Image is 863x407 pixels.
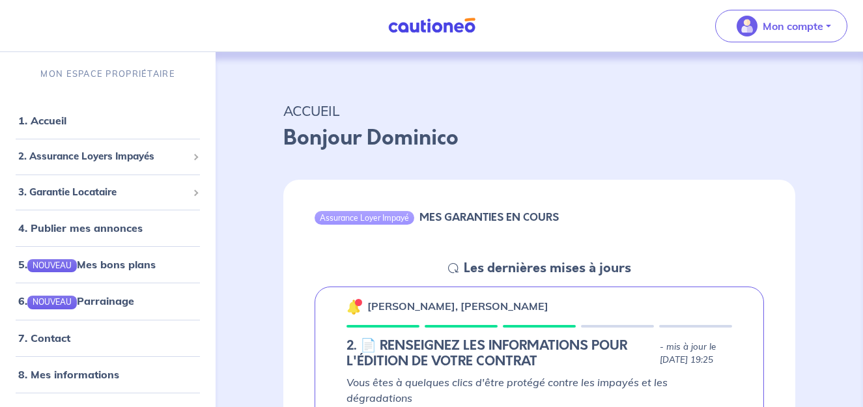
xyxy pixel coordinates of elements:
[383,18,481,34] img: Cautioneo
[18,294,134,307] a: 6.NOUVEAUParrainage
[18,221,143,234] a: 4. Publier mes annonces
[5,288,210,314] div: 6.NOUVEAUParrainage
[763,18,823,34] p: Mon compte
[18,185,188,200] span: 3. Garantie Locataire
[5,144,210,169] div: 2. Assurance Loyers Impayés
[283,122,795,154] p: Bonjour Dominico
[464,260,631,276] h5: Les dernières mises à jours
[283,99,795,122] p: ACCUEIL
[367,298,548,314] p: [PERSON_NAME], [PERSON_NAME]
[715,10,847,42] button: illu_account_valid_menu.svgMon compte
[737,16,757,36] img: illu_account_valid_menu.svg
[5,325,210,351] div: 7. Contact
[40,68,175,80] p: MON ESPACE PROPRIÉTAIRE
[5,215,210,241] div: 4. Publier mes annonces
[5,180,210,205] div: 3. Garantie Locataire
[347,338,654,369] h5: 2. 📄 RENSEIGNEZ LES INFORMATIONS POUR L'ÉDITION DE VOTRE CONTRAT
[5,107,210,133] div: 1. Accueil
[18,114,66,127] a: 1. Accueil
[18,368,119,381] a: 8. Mes informations
[419,211,559,223] h6: MES GARANTIES EN COURS
[18,149,188,164] span: 2. Assurance Loyers Impayés
[5,361,210,387] div: 8. Mes informations
[660,341,732,367] p: - mis à jour le [DATE] 19:25
[18,258,156,271] a: 5.NOUVEAUMes bons plans
[347,299,362,315] img: 🔔
[18,331,70,344] a: 7. Contact
[315,211,414,224] div: Assurance Loyer Impayé
[347,338,732,369] div: state: CONTRACT-INFO-IN-PROGRESS, Context: NEW,NO-CERTIFICATE,RELATIONSHIP,LESSOR-DOCUMENTS
[5,251,210,277] div: 5.NOUVEAUMes bons plans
